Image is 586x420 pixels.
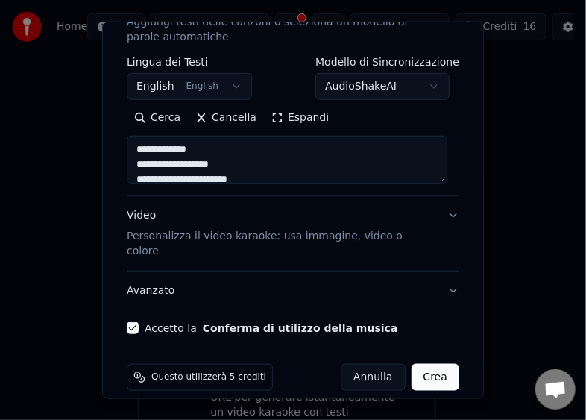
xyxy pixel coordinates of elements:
div: Video [127,208,435,259]
button: Espandi [264,106,336,130]
button: Accetto la [203,323,398,333]
label: Accetto la [145,323,397,333]
div: TestiAggiungi testi delle canzoni o seleziona un modello di parole automatiche [127,57,459,195]
button: Avanzato [127,272,459,310]
p: Aggiungi testi delle canzoni o seleziona un modello di parole automatiche [127,15,435,45]
button: Crea [412,364,459,391]
p: Personalizza il video karaoke: usa immagine, video o colore [127,229,435,259]
label: Modello di Sincronizzazione [315,57,459,67]
button: Cancella [188,106,264,130]
span: Questo utilizzerà 5 crediti [151,372,266,383]
button: Cerca [127,106,188,130]
button: VideoPersonalizza il video karaoke: usa immagine, video o colore [127,196,459,271]
label: Lingua dei Testi [127,57,252,67]
button: Annulla [341,364,406,391]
